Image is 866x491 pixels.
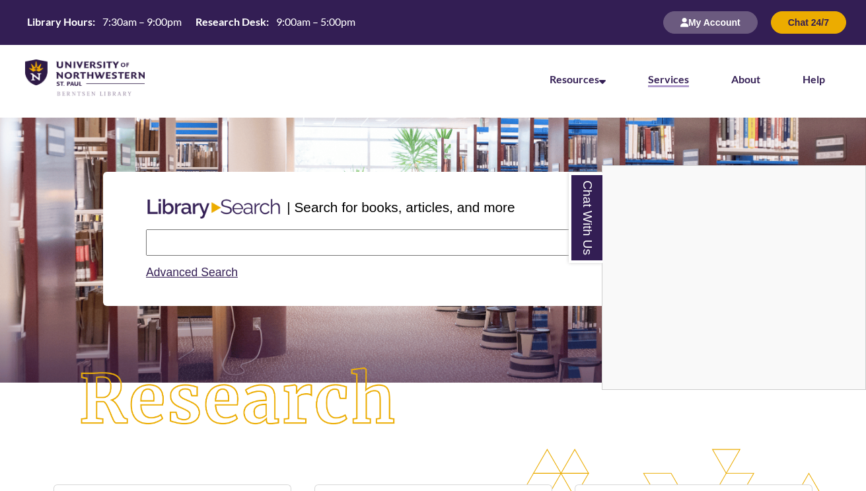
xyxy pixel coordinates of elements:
div: Chat With Us [602,165,866,390]
a: Chat With Us [569,172,602,263]
a: Help [803,73,825,85]
iframe: Chat Widget [602,166,865,389]
a: About [731,73,760,85]
a: Services [648,73,689,87]
img: UNWSP Library Logo [25,59,145,97]
a: Resources [550,73,606,85]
